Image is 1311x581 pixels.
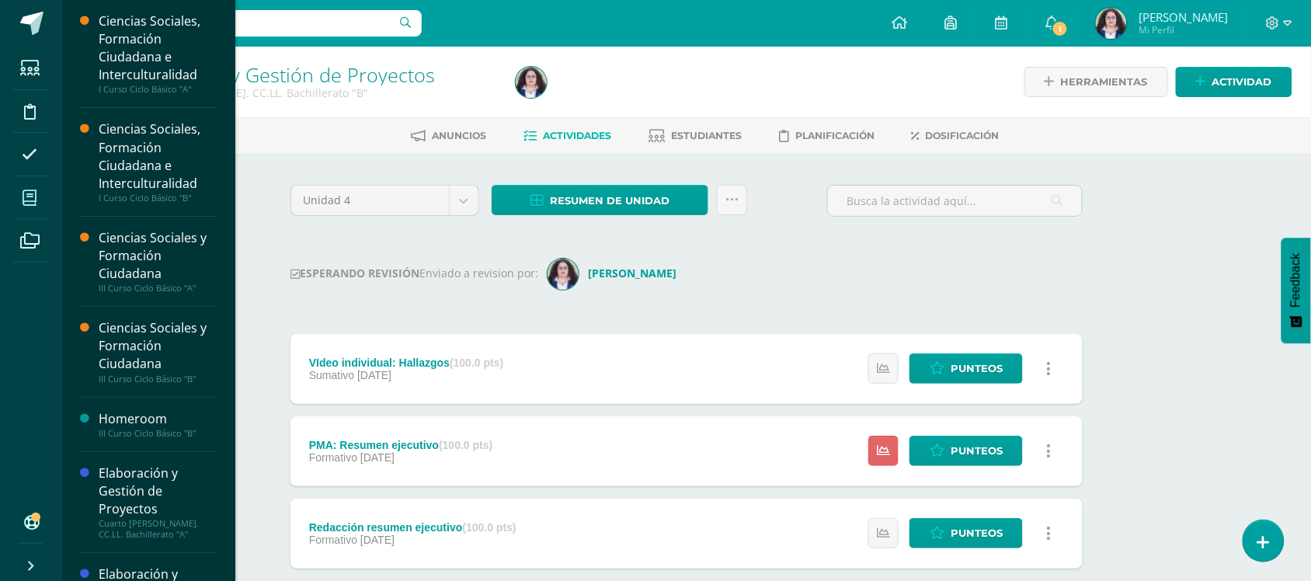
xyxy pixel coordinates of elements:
span: Resumen de unidad [550,186,669,215]
a: Actividad [1176,67,1292,97]
span: Actividades [543,130,611,141]
span: Formativo [309,451,357,464]
div: PMA: Resumen ejecutivo [309,439,493,451]
div: Ciencias Sociales, Formación Ciudadana e Interculturalidad [99,120,217,192]
span: Unidad 4 [303,186,437,215]
span: Mi Perfil [1139,23,1228,37]
span: 1 [1052,20,1069,37]
a: Ciencias Sociales y Formación CiudadanaIII Curso Ciclo Básico "B" [99,319,217,384]
a: Planificación [779,124,875,148]
div: Redacción resumen ejecutivo [309,521,516,534]
a: Elaboración y Gestión de ProyectosCuarto [PERSON_NAME]. CC.LL. Bachillerato "A" [99,464,217,540]
a: Actividades [523,124,611,148]
span: [DATE] [360,451,395,464]
div: I Curso Ciclo Básico "A" [99,84,217,95]
div: Cuarto Bach. CC.LL. Bachillerato 'B' [121,85,497,100]
a: Punteos [909,353,1023,384]
span: Sumativo [309,369,354,381]
strong: [PERSON_NAME] [588,266,676,280]
span: Punteos [951,519,1003,548]
strong: ESPERANDO REVISIÓN [290,266,419,280]
strong: (100.0 pts) [450,357,503,369]
div: Ciencias Sociales y Formación Ciudadana [99,319,217,373]
div: Homeroom [99,410,217,428]
span: Punteos [951,437,1003,465]
div: III Curso Ciclo Básico "B" [99,374,217,384]
span: [PERSON_NAME] [1139,9,1228,25]
span: [DATE] [357,369,391,381]
div: Elaboración y Gestión de Proyectos [99,464,217,518]
input: Busca la actividad aquí... [828,186,1082,216]
span: Estudiantes [671,130,742,141]
a: Elaboración y Gestión de Proyectos [121,61,435,88]
a: Dosificación [912,124,1000,148]
span: Anuncios [432,130,486,141]
a: Ciencias Sociales, Formación Ciudadana e InterculturalidadI Curso Ciclo Básico "A" [99,12,217,95]
span: Actividad [1212,68,1272,96]
a: Herramientas [1024,67,1168,97]
img: e3b139248a87191a549b0d9f27421a5c.png [516,67,547,98]
span: Planificación [795,130,875,141]
span: Formativo [309,534,357,546]
div: I Curso Ciclo Básico "B" [99,193,217,204]
div: III Curso Ciclo Básico "B" [99,428,217,439]
a: Resumen de unidad [492,185,708,215]
span: Feedback [1289,253,1303,308]
div: Ciencias Sociales y Formación Ciudadana [99,229,217,283]
a: Punteos [909,436,1023,466]
div: Cuarto [PERSON_NAME]. CC.LL. Bachillerato "A" [99,518,217,540]
div: VIdeo individual: Hallazgos [309,357,504,369]
div: Ciencias Sociales, Formación Ciudadana e Interculturalidad [99,12,217,84]
img: e0524354e7c7dffb9a1ff36e434096bc.png [548,259,579,290]
h1: Elaboración y Gestión de Proyectos [121,64,497,85]
a: Anuncios [411,124,486,148]
span: Herramientas [1061,68,1148,96]
a: Ciencias Sociales, Formación Ciudadana e InterculturalidadI Curso Ciclo Básico "B" [99,120,217,203]
a: Ciencias Sociales y Formación CiudadanaIII Curso Ciclo Básico "A" [99,229,217,294]
a: HomeroomIII Curso Ciclo Básico "B" [99,410,217,439]
span: Enviado a revision por: [419,266,538,280]
input: Busca un usuario... [72,10,422,37]
span: Dosificación [926,130,1000,141]
a: [PERSON_NAME] [548,266,683,280]
a: Estudiantes [649,124,742,148]
strong: (100.0 pts) [439,439,492,451]
span: Punteos [951,354,1003,383]
a: Punteos [909,518,1023,548]
span: [DATE] [360,534,395,546]
strong: (100.0 pts) [463,521,516,534]
a: Unidad 4 [291,186,478,215]
button: Feedback - Mostrar encuesta [1281,238,1311,343]
img: e3b139248a87191a549b0d9f27421a5c.png [1096,8,1127,39]
div: III Curso Ciclo Básico "A" [99,283,217,294]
